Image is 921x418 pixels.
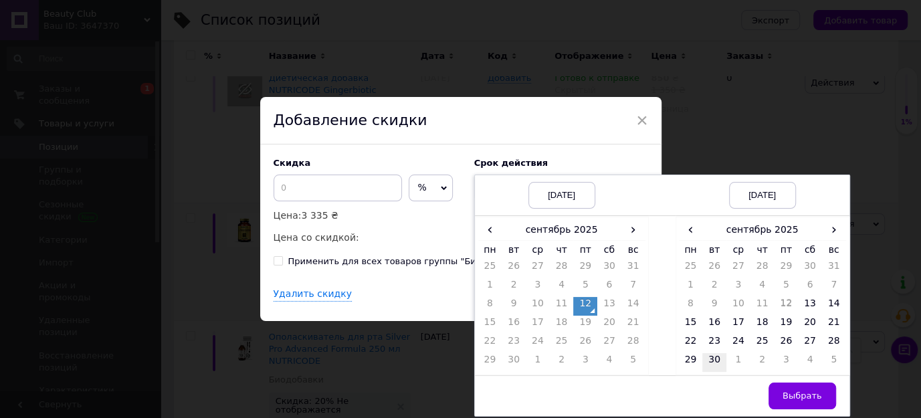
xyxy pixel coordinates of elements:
th: сентябрь 2025 [502,220,621,240]
td: 31 [822,259,846,278]
td: 20 [597,316,621,334]
span: 3 335 ₴ [301,210,338,221]
td: 25 [478,259,502,278]
td: 23 [702,334,726,353]
input: 0 [274,175,402,201]
th: чт [550,240,574,259]
td: 27 [726,259,750,278]
td: 25 [550,334,574,353]
div: [DATE] [729,182,796,209]
td: 9 [502,297,526,316]
td: 2 [550,353,574,372]
td: 3 [774,353,798,372]
td: 26 [502,259,526,278]
td: 2 [750,353,775,372]
td: 25 [750,334,775,353]
th: вт [702,240,726,259]
td: 3 [526,278,550,297]
td: 2 [702,278,726,297]
span: Выбрать [783,391,822,401]
span: › [822,220,846,239]
div: Удалить скидку [274,288,352,302]
div: Применить для всех товаров группы "Биодобавки" [288,255,524,268]
p: Цена: [274,208,461,223]
td: 30 [702,353,726,372]
td: 29 [573,259,597,278]
th: пн [679,240,703,259]
td: 18 [750,316,775,334]
div: [DATE] [528,182,595,209]
td: 12 [573,297,597,316]
th: ср [526,240,550,259]
td: 13 [798,297,822,316]
td: 4 [550,278,574,297]
td: 11 [550,297,574,316]
td: 31 [621,259,645,278]
td: 14 [621,297,645,316]
th: ср [726,240,750,259]
td: 6 [798,278,822,297]
th: сентябрь 2025 [702,220,822,240]
td: 6 [597,278,621,297]
td: 1 [526,353,550,372]
td: 14 [822,297,846,316]
td: 29 [679,353,703,372]
span: Добавление скидки [274,112,427,128]
td: 12 [774,297,798,316]
td: 28 [621,334,645,353]
td: 22 [679,334,703,353]
td: 26 [573,334,597,353]
td: 11 [750,297,775,316]
td: 28 [822,334,846,353]
td: 27 [798,334,822,353]
td: 2 [502,278,526,297]
td: 27 [597,334,621,353]
th: вс [621,240,645,259]
td: 10 [726,297,750,316]
th: сб [597,240,621,259]
span: › [621,220,645,239]
td: 17 [726,316,750,334]
td: 18 [550,316,574,334]
td: 1 [726,353,750,372]
td: 24 [726,334,750,353]
td: 15 [679,316,703,334]
span: ‹ [679,220,703,239]
th: пт [573,240,597,259]
td: 28 [750,259,775,278]
p: Цена со скидкой: [274,230,461,245]
td: 7 [822,278,846,297]
td: 1 [679,278,703,297]
th: чт [750,240,775,259]
th: вс [822,240,846,259]
span: % [418,182,427,193]
td: 5 [573,278,597,297]
span: × [636,109,648,132]
td: 25 [679,259,703,278]
td: 4 [798,353,822,372]
td: 24 [526,334,550,353]
span: Скидка [274,158,311,168]
td: 21 [621,316,645,334]
td: 28 [550,259,574,278]
td: 8 [478,297,502,316]
td: 15 [478,316,502,334]
td: 26 [702,259,726,278]
td: 23 [502,334,526,353]
span: ‹ [478,220,502,239]
td: 19 [573,316,597,334]
td: 26 [774,334,798,353]
td: 20 [798,316,822,334]
td: 30 [502,353,526,372]
label: Cрок действия [474,158,648,168]
td: 5 [621,353,645,372]
td: 3 [726,278,750,297]
td: 4 [750,278,775,297]
td: 9 [702,297,726,316]
td: 29 [478,353,502,372]
td: 16 [502,316,526,334]
th: сб [798,240,822,259]
td: 7 [621,278,645,297]
td: 22 [478,334,502,353]
button: Выбрать [769,383,836,409]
